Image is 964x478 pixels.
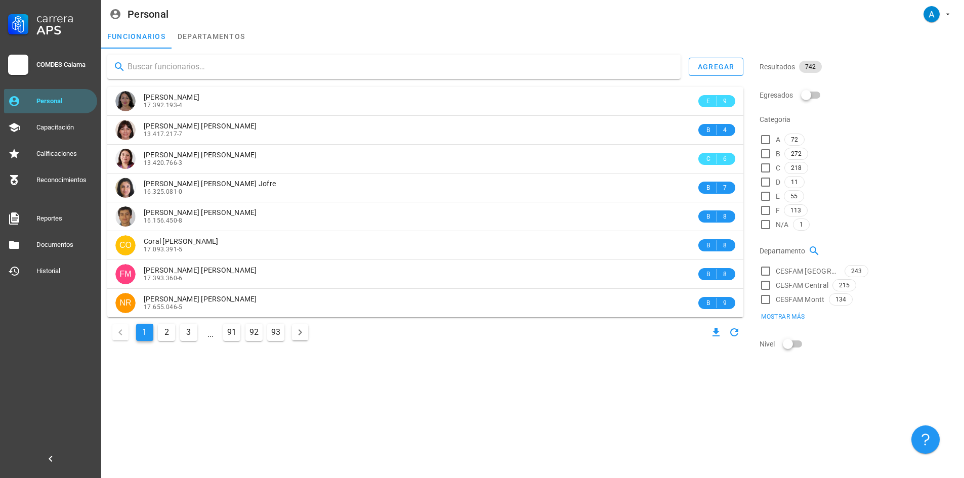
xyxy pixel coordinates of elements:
span: FM [119,264,131,284]
span: 17.393.360-6 [144,275,183,282]
div: APS [36,24,93,36]
span: 17.392.193-4 [144,102,183,109]
div: Reconocimientos [36,176,93,184]
a: Reconocimientos [4,168,97,192]
span: CESFAM [GEOGRAPHIC_DATA] [776,266,841,276]
span: 134 [835,294,846,305]
div: avatar [115,235,136,255]
span: 9 [721,298,729,308]
div: avatar [115,120,136,140]
input: Buscar funcionarios… [128,59,673,75]
a: departamentos [172,24,251,49]
div: COMDES Calama [36,61,93,69]
button: Ir a la página 2 [158,324,175,341]
span: E [704,96,712,106]
button: Ir a la página 92 [245,324,263,341]
button: Mostrar más [755,310,811,324]
span: F [776,205,780,215]
button: Página actual, página 1 [136,324,153,341]
div: avatar [115,149,136,169]
div: Reportes [36,214,93,223]
span: 55 [790,191,798,202]
button: Ir a la página 91 [223,324,240,341]
span: CESFAM Central [776,280,829,290]
div: agregar [697,63,735,71]
span: 8 [721,211,729,222]
span: NR [119,293,131,313]
span: B [704,125,712,135]
div: Categoria [760,107,958,132]
span: CO [119,235,132,255]
div: Nivel [760,332,958,356]
span: B [704,211,712,222]
span: 1 [800,219,803,230]
span: 113 [790,205,801,216]
span: E [776,191,780,201]
button: agregar [689,58,743,76]
div: Resultados [760,55,958,79]
span: D [776,177,780,187]
span: 17.655.046-5 [144,303,183,311]
div: avatar [115,178,136,198]
span: 218 [791,162,802,173]
span: 7 [721,183,729,193]
div: avatar [115,264,136,284]
a: Reportes [4,206,97,231]
button: Ir a la página 3 [180,324,197,341]
a: funcionarios [101,24,172,49]
span: [PERSON_NAME] [144,93,199,101]
button: Ir a la página 93 [267,324,284,341]
div: Carrera [36,12,93,24]
span: ... [202,324,219,340]
nav: Navegación de paginación [107,321,313,343]
span: C [704,154,712,164]
span: Mostrar más [761,313,805,320]
span: B [704,240,712,250]
div: avatar [115,206,136,227]
span: B [704,183,712,193]
span: 11 [791,177,798,188]
span: B [776,149,780,159]
span: [PERSON_NAME] [PERSON_NAME] [144,295,257,303]
span: 13.417.217-7 [144,131,183,138]
div: Personal [36,97,93,105]
span: 243 [851,266,862,277]
span: 8 [721,269,729,279]
span: A [776,135,780,145]
div: Departamento [760,239,958,263]
div: Egresados [760,83,958,107]
span: B [704,298,712,308]
span: 72 [791,134,798,145]
span: C [776,163,780,173]
div: avatar [115,293,136,313]
span: [PERSON_NAME] [PERSON_NAME] [144,208,257,216]
div: Capacitación [36,123,93,132]
span: 16.156.450-8 [144,217,183,224]
button: Página siguiente [292,324,308,340]
span: 6 [721,154,729,164]
span: 742 [805,61,816,73]
div: avatar [115,91,136,111]
span: [PERSON_NAME] [PERSON_NAME] [144,266,257,274]
div: avatar [924,6,940,22]
span: 9 [721,96,729,106]
span: CESFAM Montt [776,294,825,305]
div: Personal [128,9,169,20]
span: [PERSON_NAME] [PERSON_NAME] [144,122,257,130]
a: Calificaciones [4,142,97,166]
div: Documentos [36,241,93,249]
div: Calificaciones [36,150,93,158]
span: 16.325.081-0 [144,188,183,195]
a: Historial [4,259,97,283]
div: Historial [36,267,93,275]
span: Coral [PERSON_NAME] [144,237,219,245]
span: 4 [721,125,729,135]
span: 215 [839,280,850,291]
a: Capacitación [4,115,97,140]
span: N/A [776,220,789,230]
span: 17.093.391-5 [144,246,183,253]
span: 8 [721,240,729,250]
a: Documentos [4,233,97,257]
span: 13.420.766-3 [144,159,183,166]
span: B [704,269,712,279]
